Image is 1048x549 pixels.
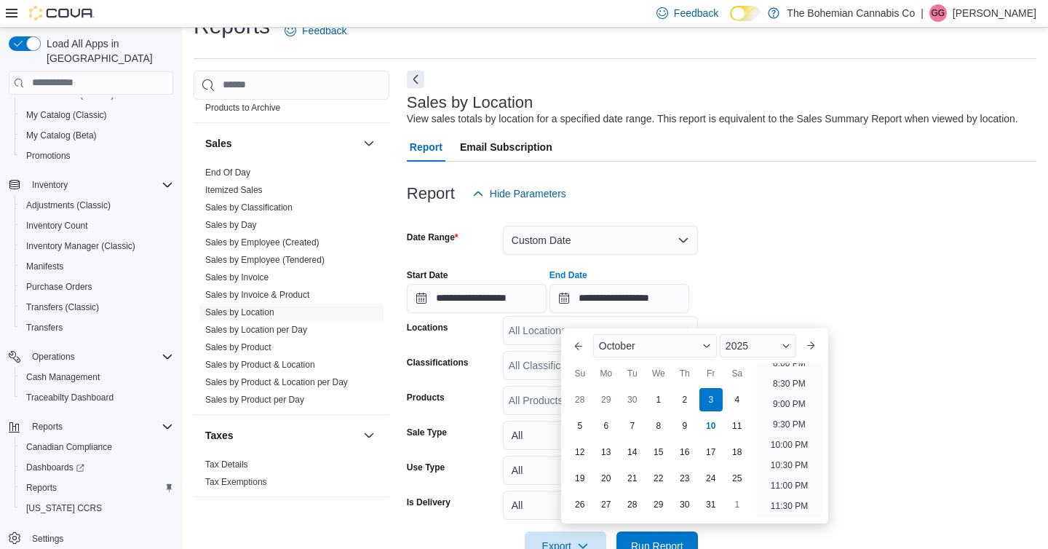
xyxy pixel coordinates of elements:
a: Sales by Product per Day [205,395,304,405]
button: Promotions [15,146,179,166]
button: Adjustments (Classic) [15,195,179,216]
span: Sales by Location per Day [205,324,307,336]
button: Inventory [3,175,179,195]
button: Purchase Orders [15,277,179,297]
span: Purchase Orders [26,281,92,293]
input: Dark Mode [730,6,761,21]
a: Transfers [20,319,68,336]
a: End Of Day [205,167,250,178]
div: day-8 [647,414,670,438]
button: Custom Date [503,226,698,255]
div: day-17 [699,441,723,464]
span: Report [410,133,442,162]
span: Traceabilty Dashboard [20,389,173,406]
div: day-29 [595,388,618,411]
span: Dark Mode [730,21,731,22]
div: day-14 [621,441,644,464]
span: Sales by Product & Location [205,359,315,371]
span: Load All Apps in [GEOGRAPHIC_DATA] [41,36,173,66]
button: My Catalog (Beta) [15,125,179,146]
span: Feedback [674,6,718,20]
a: [US_STATE] CCRS [20,499,108,517]
a: Dashboards [20,459,90,476]
li: 11:30 PM [765,497,814,515]
div: day-2 [673,388,696,411]
button: Canadian Compliance [15,437,179,457]
a: Sales by Invoice [205,272,269,283]
button: Previous Month [567,334,590,358]
div: day-13 [595,441,618,464]
div: day-3 [699,388,723,411]
a: My Catalog (Classic) [20,106,113,124]
button: Cash Management [15,367,179,387]
div: We [647,362,670,385]
div: day-21 [621,467,644,490]
input: Press the down key to open a popover containing a calendar. [407,284,547,313]
span: Cash Management [26,371,100,383]
div: day-4 [726,388,749,411]
span: Sales by Product & Location per Day [205,376,348,388]
div: day-1 [647,388,670,411]
span: Dashboards [20,459,173,476]
span: Manifests [26,261,63,272]
a: Sales by Location [205,307,274,317]
div: day-19 [568,467,592,490]
li: 10:00 PM [765,436,814,454]
span: Washington CCRS [20,499,173,517]
button: Inventory [26,176,74,194]
div: day-29 [647,493,670,516]
div: day-18 [726,441,749,464]
div: day-6 [595,414,618,438]
span: Transfers (Classic) [26,301,99,313]
button: My Catalog (Classic) [15,105,179,125]
span: 2025 [726,340,748,352]
li: 8:00 PM [767,355,811,372]
div: day-30 [621,388,644,411]
a: Sales by Day [205,220,257,230]
li: 9:30 PM [767,416,811,433]
button: Inventory Manager (Classic) [15,236,179,256]
div: View sales totals by location for a specified date range. This report is equivalent to the Sales ... [407,111,1018,127]
div: day-28 [621,493,644,516]
div: Tu [621,362,644,385]
button: Operations [26,348,81,366]
span: Sales by Employee (Tendered) [205,254,325,266]
div: day-5 [568,414,592,438]
span: Adjustments (Classic) [26,200,111,211]
ul: Time [756,363,822,518]
div: Fr [699,362,723,385]
a: Sales by Product [205,342,271,352]
span: October [599,340,635,352]
div: Taxes [194,456,389,497]
a: Tax Details [205,459,248,470]
div: day-28 [568,388,592,411]
a: Sales by Employee (Created) [205,237,319,248]
label: Products [407,392,445,403]
li: 11:00 PM [765,477,814,494]
button: Sales [205,136,357,151]
div: day-31 [699,493,723,516]
div: day-9 [673,414,696,438]
button: Taxes [205,428,357,443]
button: Traceabilty Dashboard [15,387,179,408]
div: day-11 [726,414,749,438]
span: Email Subscription [460,133,552,162]
div: day-26 [568,493,592,516]
span: Inventory Manager (Classic) [20,237,173,255]
a: Tax Exemptions [205,477,267,487]
h3: Report [407,185,455,202]
span: Settings [32,533,63,545]
span: Canadian Compliance [20,438,173,456]
button: Hide Parameters [467,179,572,208]
label: Locations [407,322,448,333]
div: day-10 [699,414,723,438]
a: Feedback [279,16,352,45]
a: Adjustments (Classic) [20,197,116,214]
input: Press the down key to enter a popover containing a calendar. Press the escape key to close the po... [549,284,689,313]
label: Date Range [407,232,458,243]
span: Products to Archive [205,102,280,114]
